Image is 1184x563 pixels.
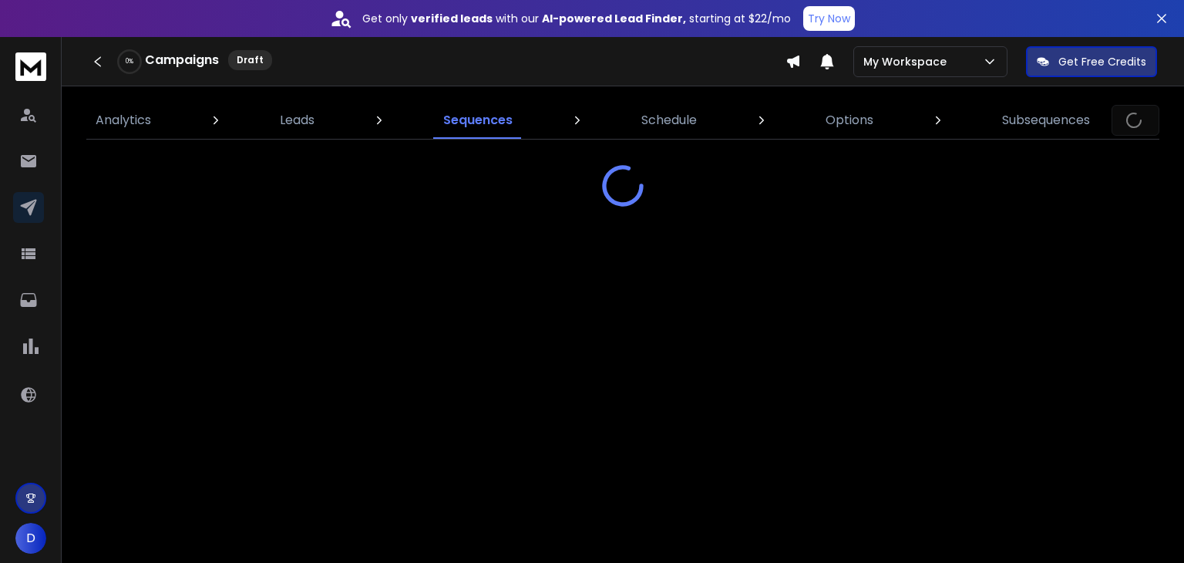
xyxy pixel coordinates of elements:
div: Draft [228,50,272,70]
img: logo [15,52,46,81]
a: Analytics [86,102,160,139]
p: 0 % [126,57,133,66]
p: My Workspace [863,54,953,69]
p: Options [826,111,873,130]
p: Sequences [443,111,513,130]
button: D [15,523,46,554]
p: Analytics [96,111,151,130]
p: Subsequences [1002,111,1090,130]
p: Schedule [641,111,697,130]
h1: Campaigns [145,51,219,69]
a: Subsequences [993,102,1099,139]
p: Leads [280,111,314,130]
strong: verified leads [411,11,493,26]
a: Options [816,102,883,139]
strong: AI-powered Lead Finder, [542,11,686,26]
button: Try Now [803,6,855,31]
a: Schedule [632,102,706,139]
p: Get only with our starting at $22/mo [362,11,791,26]
p: Try Now [808,11,850,26]
a: Leads [271,102,324,139]
button: Get Free Credits [1026,46,1157,77]
p: Get Free Credits [1058,54,1146,69]
a: Sequences [434,102,522,139]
